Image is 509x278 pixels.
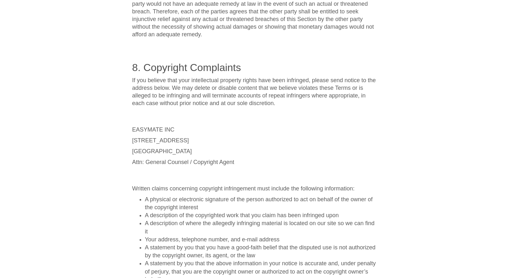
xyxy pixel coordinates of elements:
li: A physical or electronic signature of the person authorized to act on behalf of the owner of the ... [145,196,377,211]
p: Attn: General Counsel / Copyright Agent [132,158,377,166]
li: A description of the copyrighted work that you claim has been infringed upon [145,211,377,219]
li: A statement by you that you have a good-faith belief that the disputed use is not authorized by t... [145,244,377,260]
p: [GEOGRAPHIC_DATA] [132,147,377,155]
li: Your address, telephone number, and e-mail address [145,236,377,244]
p: EASYMATE INC [132,126,377,133]
p: [STREET_ADDRESS] [132,137,377,144]
p: If you believe that your intellectual property rights have been infringed, please send notice to ... [132,76,377,107]
p: Written claims concerning copyright infringement must include the following information: [132,185,377,192]
h1: ‍ [132,110,377,124]
li: A description of where the allegedly infringing material is located on our site so we can find it [145,219,377,235]
h2: 8. Copyright Complaints [132,62,377,73]
h1: ‍ [132,169,377,183]
h1: ‍ [132,41,377,55]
